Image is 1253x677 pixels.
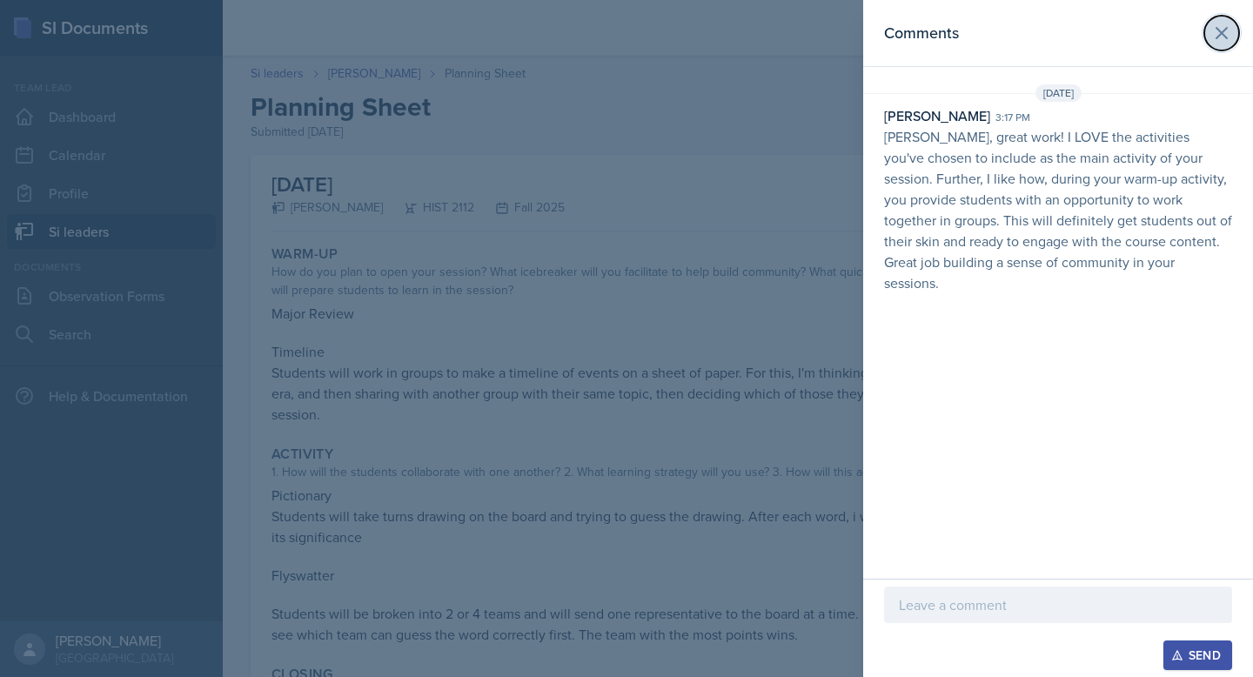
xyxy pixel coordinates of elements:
p: [PERSON_NAME], great work! I LOVE the activities you've chosen to include as the main activity of... [884,126,1232,293]
span: [DATE] [1035,84,1082,102]
button: Send [1163,640,1232,670]
div: Send [1175,648,1221,662]
div: [PERSON_NAME] [884,105,990,126]
div: 3:17 pm [995,110,1030,125]
h2: Comments [884,21,959,45]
